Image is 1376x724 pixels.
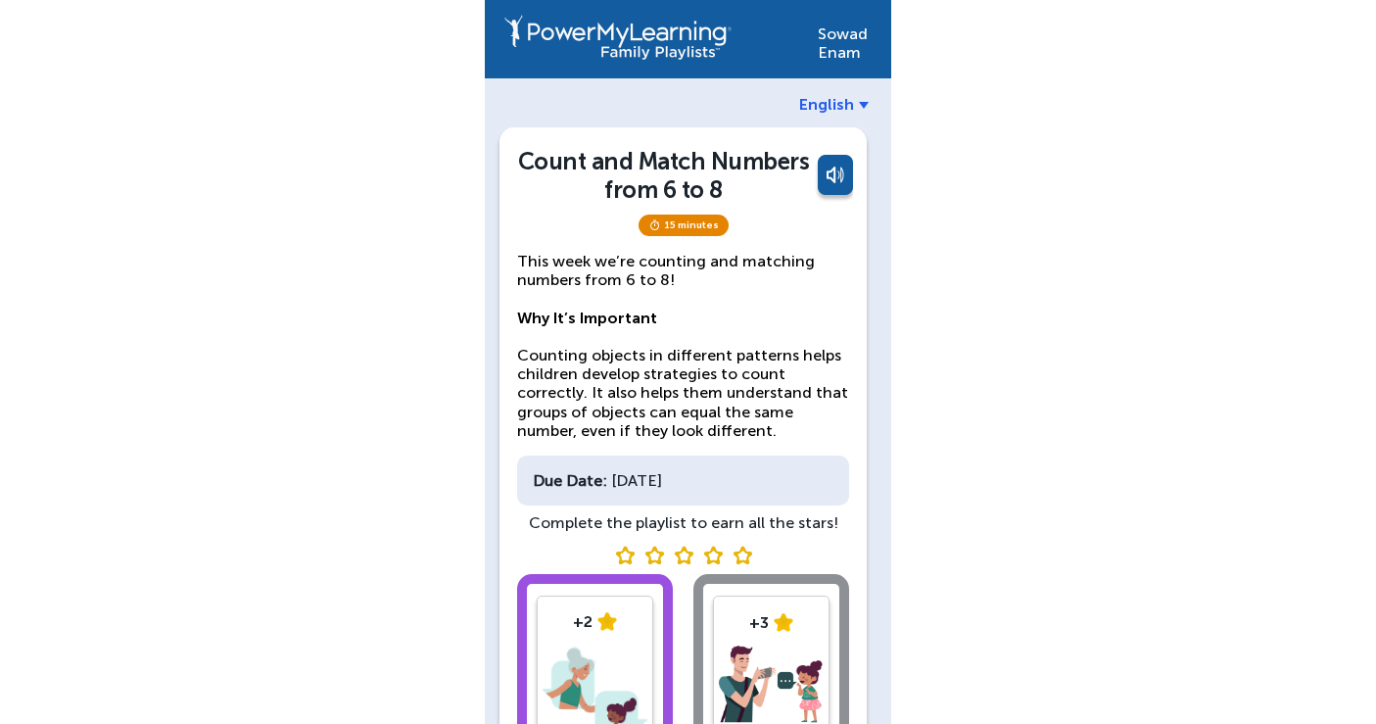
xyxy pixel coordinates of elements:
[517,309,657,327] strong: Why It’s Important
[517,456,849,506] div: [DATE]
[517,513,849,532] div: Complete the playlist to earn all the stars!
[733,546,752,564] img: blank star
[517,252,849,440] p: This week we’re counting and matching numbers from 6 to 8! Counting objects in different patterns...
[533,471,607,490] div: Due Date:
[543,612,647,631] div: +2
[799,95,869,114] a: English
[597,612,617,631] img: star
[639,215,729,236] span: 15 minutes
[517,147,810,204] div: Count and Match Numbers from 6 to 8
[615,546,635,564] img: blank star
[648,219,661,231] img: timer.svg
[674,546,693,564] img: blank star
[703,546,723,564] img: blank star
[799,95,854,114] span: English
[644,546,664,564] img: blank star
[504,15,732,60] img: PowerMyLearning Connect
[818,15,872,62] div: Sowad Enam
